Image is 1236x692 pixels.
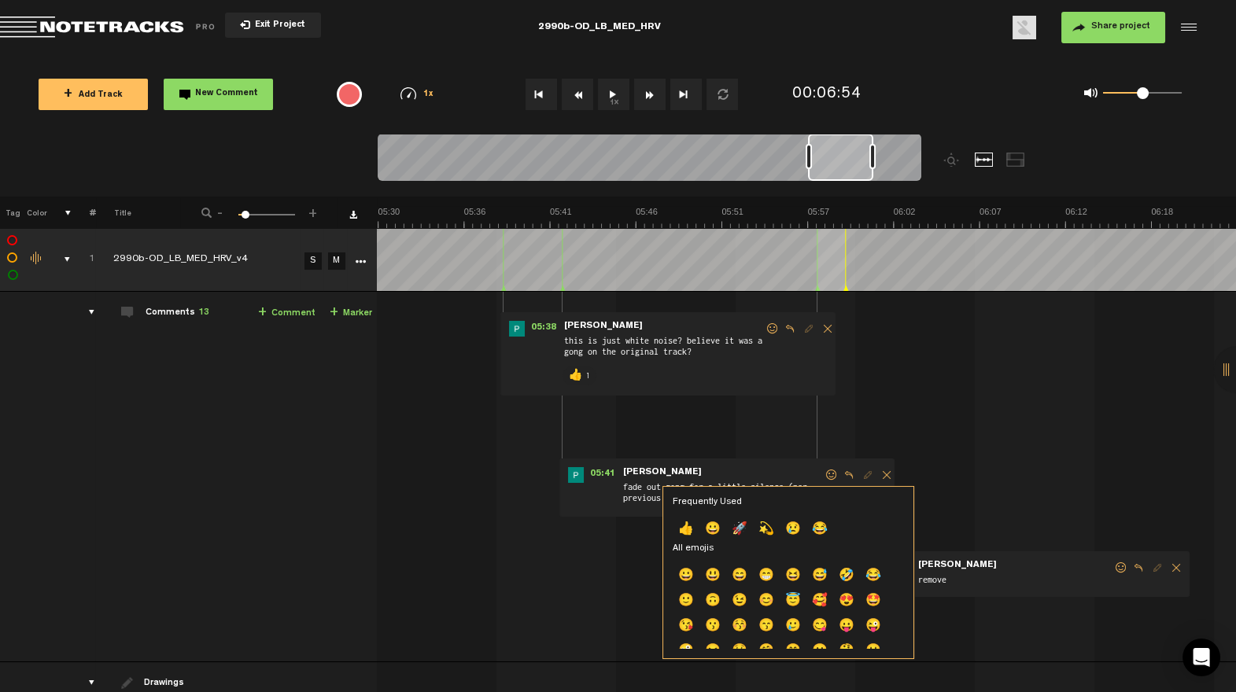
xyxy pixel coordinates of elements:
span: Exit Project [250,21,305,30]
div: Drawings [144,677,187,690]
p: 😋 [806,614,833,639]
img: ACg8ocK2_7AM7z2z6jSroFv8AAIBqvSsYiLxF7dFzk16-E4UVv09gA=s96-c [568,467,584,483]
div: Change the color of the waveform [25,252,49,266]
li: 🤐 [860,639,887,664]
p: 🙃 [699,589,726,614]
td: Click to change the order number 1 [71,228,95,292]
span: + [64,88,72,101]
div: 1x [378,87,456,101]
img: ACg8ocK2_7AM7z2z6jSroFv8AAIBqvSsYiLxF7dFzk16-E4UVv09gA=s96-c [509,321,525,337]
p: 😜 [860,614,887,639]
span: Edit comment [858,469,877,480]
a: S [304,252,322,270]
p: 🥲 [780,614,806,639]
p: 😢 [780,517,806,543]
button: Fast Forward [634,79,666,110]
p: 🚀 [726,517,753,543]
div: All emojis [673,543,904,556]
span: [PERSON_NAME] [917,560,998,571]
span: Edit comment [1148,562,1167,573]
span: 05:38 [525,321,563,337]
p: 😊 [753,589,780,614]
div: Click to change the order number [73,252,98,267]
div: Comments [146,307,209,320]
span: Edit comment [799,323,818,334]
button: Go to end [670,79,702,110]
a: Marker [330,304,372,322]
li: 😅 [806,564,833,589]
div: Frequently Used [673,496,904,510]
span: fade out gong for a little silence (per previous cue), then get into bowls [622,480,824,510]
p: 😝 [699,639,726,664]
span: Reply to comment [1129,562,1148,573]
span: Reply to comment [780,323,799,334]
p: 😄 [726,564,753,589]
p: 👍 [567,366,583,385]
button: New Comment [164,79,273,110]
p: 🥰 [806,589,833,614]
p: 🤫 [806,639,833,664]
p: 😛 [833,614,860,639]
div: comments [73,304,98,320]
p: 1 [583,366,592,385]
li: 🤭 [780,639,806,664]
p: 😉 [726,589,753,614]
button: Share project [1061,12,1165,43]
span: + [307,206,319,215]
span: [PERSON_NAME] [622,467,703,478]
p: 🤣 [833,564,860,589]
th: Color [24,197,47,228]
span: Delete comment [877,469,896,480]
p: 👍 [673,517,699,543]
p: 💫 [753,517,780,543]
span: remove [917,572,1113,590]
span: 1x [423,90,434,99]
p: 🤪 [673,639,699,664]
span: 13 [198,308,209,318]
p: 😀 [673,564,699,589]
p: 🤔 [833,639,860,664]
span: Add Track [64,91,123,100]
div: {{ tooltip_message }} [337,82,362,107]
p: 🤑 [726,639,753,664]
p: 🤩 [860,589,887,614]
span: Reply to comment [839,469,858,480]
li: 😃 [699,564,726,589]
li: 😗 [699,614,726,639]
p: 😂 [860,564,887,589]
span: - [214,206,227,215]
div: 00:06:54 [792,83,862,106]
th: # [72,197,96,228]
a: More [352,253,367,267]
button: +Add Track [39,79,148,110]
p: 🙂 [673,589,699,614]
li: 🤗 [753,639,780,664]
li: 😇 [780,589,806,614]
p: 😚 [726,614,753,639]
img: ACg8ocLu3IjZ0q4g3Sv-67rBggf13R-7caSq40_txJsJBEcwv2RmFg=s96-c [1013,16,1036,39]
button: Go to beginning [526,79,557,110]
span: + [258,307,267,319]
p: 😀 [699,517,726,543]
td: comments, stamps & drawings [46,228,71,292]
span: [PERSON_NAME] [563,321,644,332]
td: comments [71,292,95,662]
p: 😍 [833,589,860,614]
